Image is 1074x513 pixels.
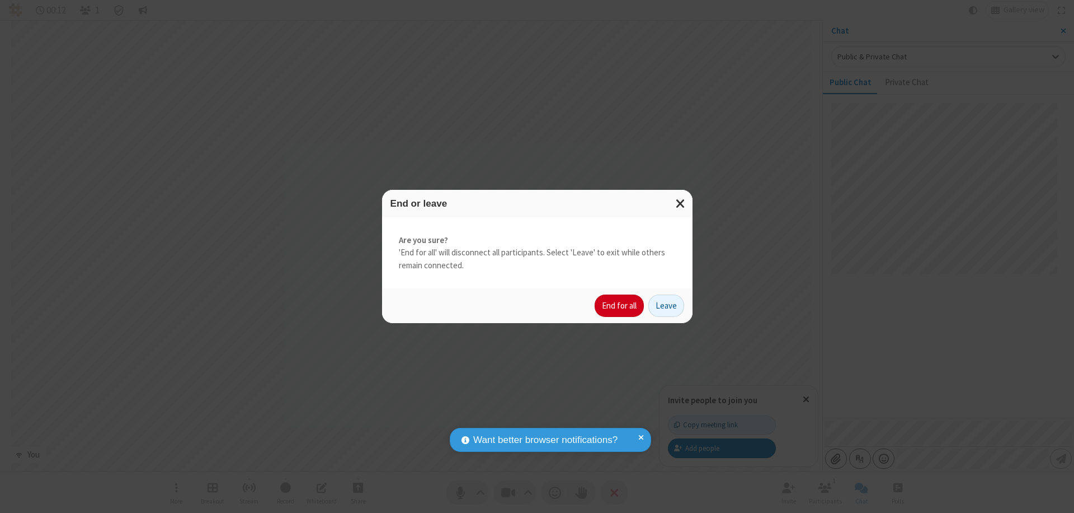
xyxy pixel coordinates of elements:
button: Leave [648,295,684,317]
button: Close modal [669,190,693,217]
h3: End or leave [390,198,684,209]
div: 'End for all' will disconnect all participants. Select 'Leave' to exit while others remain connec... [382,217,693,289]
button: End for all [595,295,644,317]
strong: Are you sure? [399,234,676,247]
span: Want better browser notifications? [473,433,618,447]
